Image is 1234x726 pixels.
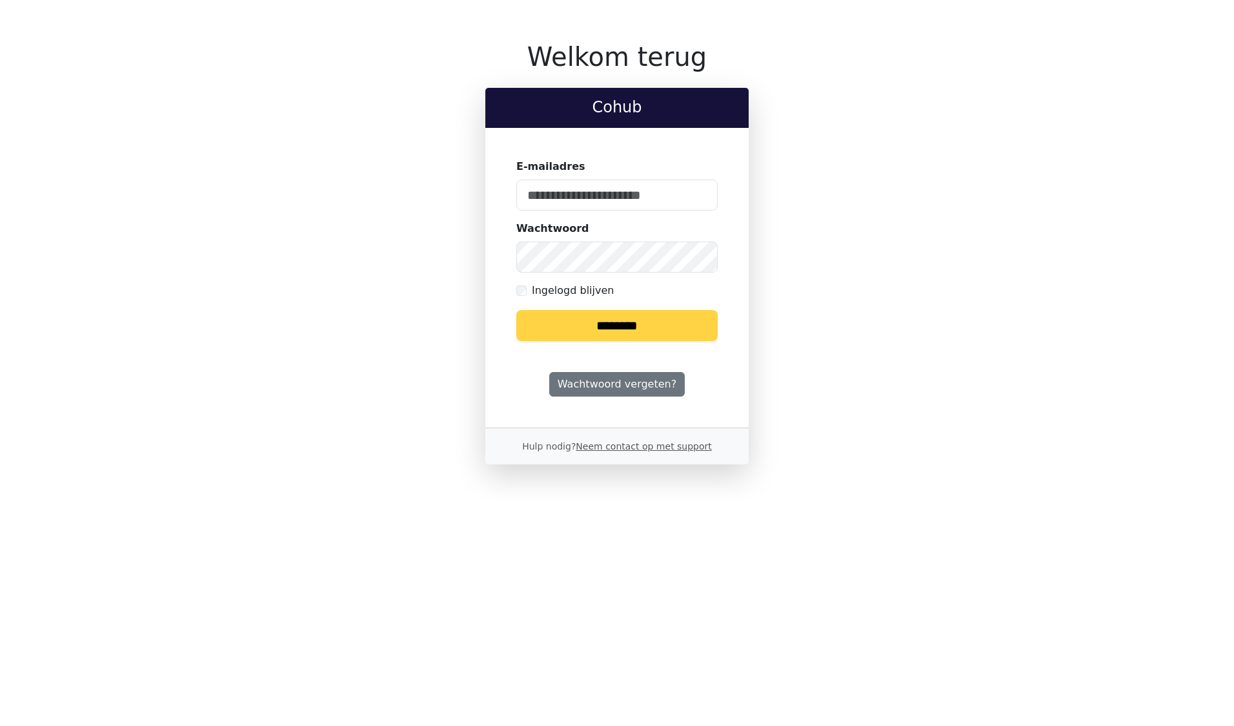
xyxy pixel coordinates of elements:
[516,159,585,174] label: E-mailadres
[522,441,712,451] small: Hulp nodig?
[549,372,685,397] a: Wachtwoord vergeten?
[532,283,614,298] label: Ingelogd blijven
[516,221,589,236] label: Wachtwoord
[576,441,711,451] a: Neem contact op met support
[496,98,738,117] h2: Cohub
[485,41,749,72] h1: Welkom terug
